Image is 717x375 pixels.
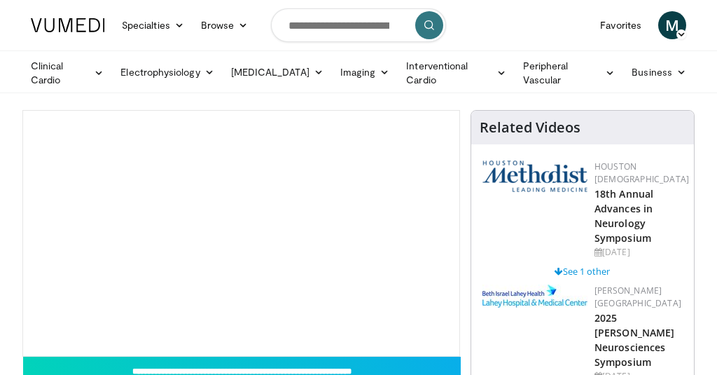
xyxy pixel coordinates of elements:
video-js: Video Player [23,111,459,356]
a: [MEDICAL_DATA] [223,58,332,86]
a: Interventional Cardio [398,59,515,87]
input: Search topics, interventions [271,8,446,42]
img: 5e4488cc-e109-4a4e-9fd9-73bb9237ee91.png.150x105_q85_autocrop_double_scale_upscale_version-0.2.png [482,161,587,192]
a: See 1 other [555,265,610,278]
a: Clinical Cardio [22,59,112,87]
a: Imaging [332,58,398,86]
a: 18th Annual Advances in Neurology Symposium [594,187,653,245]
a: Browse [193,11,257,39]
h4: Related Videos [480,119,580,136]
div: [DATE] [594,246,689,259]
a: M [658,11,686,39]
a: Peripheral Vascular [515,59,623,87]
a: 2025 [PERSON_NAME] Neurosciences Symposium [594,311,674,369]
a: Houston [DEMOGRAPHIC_DATA] [594,161,689,185]
a: Business [623,58,695,86]
a: Specialties [113,11,193,39]
a: [PERSON_NAME][GEOGRAPHIC_DATA] [594,285,681,309]
img: e7977282-282c-4444-820d-7cc2733560fd.jpg.150x105_q85_autocrop_double_scale_upscale_version-0.2.jpg [482,285,587,308]
img: VuMedi Logo [31,18,105,32]
a: Favorites [592,11,650,39]
a: Electrophysiology [112,58,222,86]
